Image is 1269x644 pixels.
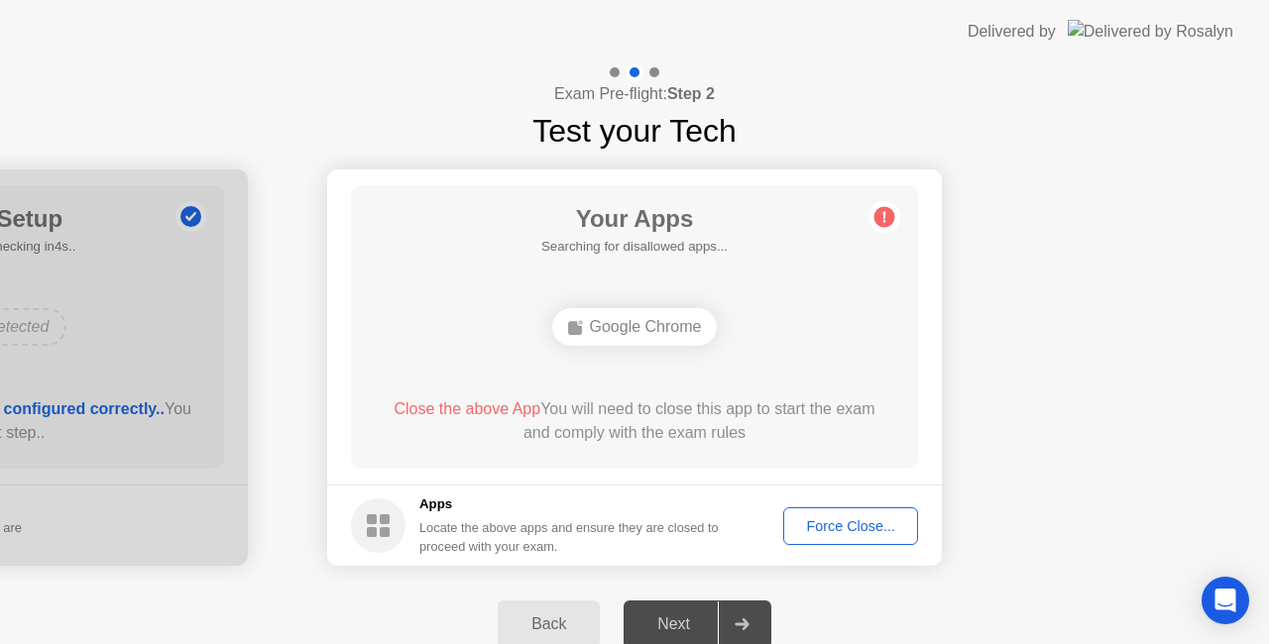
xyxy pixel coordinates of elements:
[532,107,737,155] h1: Test your Tech
[504,615,594,633] div: Back
[1202,577,1249,624] div: Open Intercom Messenger
[630,615,718,633] div: Next
[394,400,540,417] span: Close the above App
[554,82,715,106] h4: Exam Pre-flight:
[790,518,911,534] div: Force Close...
[419,494,720,514] h5: Apps
[541,201,728,237] h1: Your Apps
[667,85,715,102] b: Step 2
[552,308,718,346] div: Google Chrome
[968,20,1056,44] div: Delivered by
[783,507,918,545] button: Force Close...
[419,518,720,556] div: Locate the above apps and ensure they are closed to proceed with your exam.
[541,237,728,257] h5: Searching for disallowed apps...
[380,397,890,445] div: You will need to close this app to start the exam and comply with the exam rules
[1068,20,1233,43] img: Delivered by Rosalyn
